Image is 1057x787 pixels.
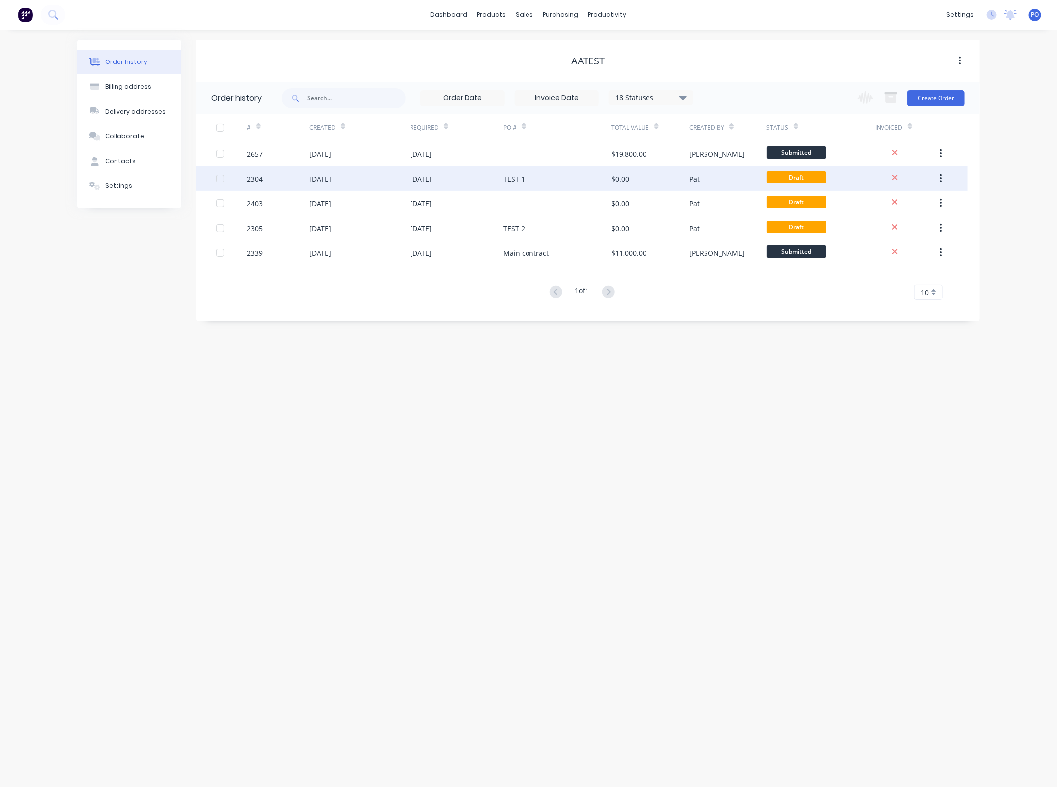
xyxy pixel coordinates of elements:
a: dashboard [426,7,472,22]
span: 10 [921,287,929,298]
div: products [472,7,511,22]
div: $0.00 [612,174,630,184]
div: TEST 1 [503,174,525,184]
button: Collaborate [77,124,181,149]
div: 2339 [247,248,263,258]
div: Main contract [503,248,549,258]
div: Order history [105,58,147,66]
div: Delivery addresses [105,107,166,116]
span: Submitted [767,146,826,159]
div: 2305 [247,223,263,234]
div: Created By [689,114,766,141]
div: settings [941,7,979,22]
div: Created By [689,123,724,132]
div: # [247,123,251,132]
div: Created [309,123,336,132]
div: Required [410,123,439,132]
div: [DATE] [309,174,331,184]
div: Total Value [612,114,689,141]
button: Billing address [77,74,181,99]
div: Order history [211,92,262,104]
div: $0.00 [612,223,630,234]
div: Contacts [105,157,136,166]
div: TEST 2 [503,223,525,234]
div: 2657 [247,149,263,159]
div: # [247,114,309,141]
div: [DATE] [410,223,432,234]
div: Pat [689,174,700,184]
div: 1 of 1 [575,285,589,300]
button: Contacts [77,149,181,174]
div: Billing address [105,82,151,91]
div: $0.00 [612,198,630,209]
div: [DATE] [410,149,432,159]
div: 18 Statuses [609,92,693,103]
div: Pat [689,223,700,234]
span: Draft [767,171,826,183]
div: $11,000.00 [612,248,647,258]
button: Create Order [907,90,965,106]
div: Invoiced [876,123,903,132]
input: Order Date [421,91,504,106]
div: PO # [503,114,612,141]
div: [DATE] [410,198,432,209]
div: [PERSON_NAME] [689,248,745,258]
span: Draft [767,196,826,208]
div: Invoiced [876,114,938,141]
button: Delivery addresses [77,99,181,124]
button: Order history [77,50,181,74]
input: Invoice Date [515,91,598,106]
div: $19,800.00 [612,149,647,159]
div: [DATE] [309,248,331,258]
div: Status [767,123,789,132]
div: [DATE] [410,248,432,258]
div: productivity [584,7,632,22]
img: Factory [18,7,33,22]
div: Status [767,114,876,141]
div: Collaborate [105,132,144,141]
div: [PERSON_NAME] [689,149,745,159]
div: Settings [105,182,132,190]
div: Pat [689,198,700,209]
div: PO # [503,123,517,132]
div: [DATE] [309,198,331,209]
div: 2403 [247,198,263,209]
input: Search... [307,88,406,108]
div: [DATE] [309,223,331,234]
span: Draft [767,221,826,233]
div: [DATE] [410,174,432,184]
div: sales [511,7,538,22]
div: 2304 [247,174,263,184]
div: AATEST [571,55,605,67]
div: Total Value [612,123,649,132]
span: Submitted [767,245,826,258]
span: PO [1031,10,1039,19]
div: purchasing [538,7,584,22]
div: Required [410,114,503,141]
div: [DATE] [309,149,331,159]
button: Settings [77,174,181,198]
div: Created [309,114,410,141]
